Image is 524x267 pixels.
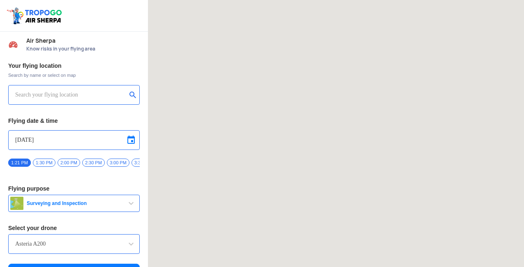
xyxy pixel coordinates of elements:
span: Know risks in your flying area [26,46,140,52]
img: survey.png [10,197,23,210]
h3: Flying purpose [8,186,140,191]
span: 1:30 PM [33,159,55,167]
span: 3:00 PM [107,159,129,167]
span: Air Sherpa [26,37,140,44]
span: 2:30 PM [82,159,105,167]
h3: Your flying location [8,63,140,69]
span: 2:00 PM [58,159,80,167]
span: 3:30 PM [132,159,154,167]
h3: Select your drone [8,225,140,231]
input: Search by name or Brand [15,239,133,249]
input: Search your flying location [15,90,127,100]
h3: Flying date & time [8,118,140,124]
button: Surveying and Inspection [8,195,140,212]
img: ic_tgdronemaps.svg [6,6,65,25]
span: Surveying and Inspection [23,200,126,207]
img: Risk Scores [8,39,18,49]
input: Select Date [15,135,133,145]
span: Search by name or select on map [8,72,140,78]
span: 1:21 PM [8,159,31,167]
